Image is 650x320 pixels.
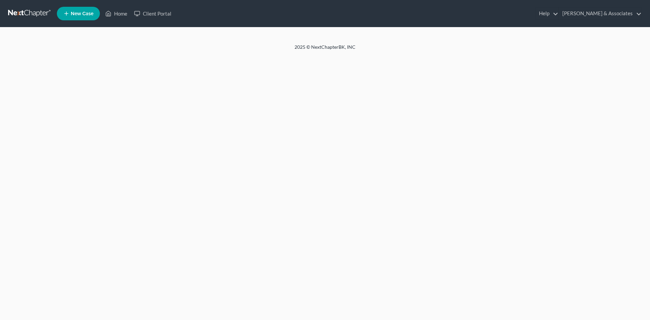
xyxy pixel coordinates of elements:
[536,7,558,20] a: Help
[57,7,100,20] new-legal-case-button: New Case
[132,44,518,56] div: 2025 © NextChapterBK, INC
[559,7,642,20] a: [PERSON_NAME] & Associates
[102,7,131,20] a: Home
[131,7,175,20] a: Client Portal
